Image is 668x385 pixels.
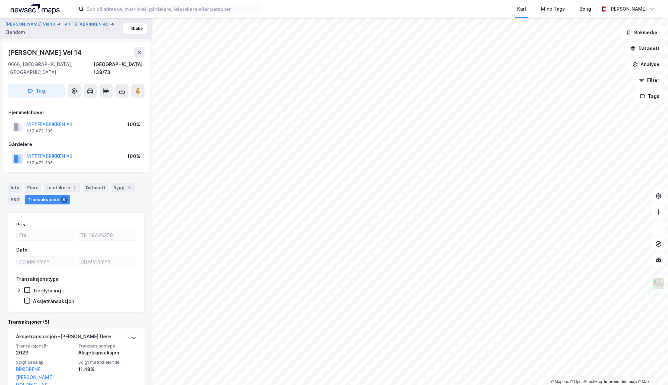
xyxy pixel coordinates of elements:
div: ESG [8,195,22,204]
div: 100% [127,120,140,128]
div: Tinglysninger [33,287,66,294]
div: Aksjetransaksjon [33,298,74,304]
div: Transaksjoner (5) [8,318,145,326]
button: Datasett [625,42,665,55]
div: Pris [16,221,25,229]
div: Aksjetransaksjon [78,349,137,357]
iframe: Chat Widget [635,353,668,385]
span: Transaksjonstype [78,343,137,349]
div: 11.48% [78,365,137,373]
div: Transaksjoner [25,195,70,204]
button: Bokmerker [621,26,665,39]
button: [PERSON_NAME] Vei 10 [5,21,57,28]
button: Tags [635,90,665,103]
div: Mine Tags [541,5,565,13]
div: Eiendom [5,28,25,36]
div: Leietakere [44,183,81,193]
div: Dato [16,246,28,254]
input: Fra [17,230,75,240]
input: DD.MM.YYYY [78,257,136,267]
input: Søk på adresse, matrikkel, gårdeiere, leietakere eller personer [84,4,261,14]
div: [GEOGRAPHIC_DATA], 138/73 [93,60,145,76]
div: Info [8,183,22,193]
div: 100% [127,152,140,160]
a: OpenStreetMap [570,379,602,384]
div: 917 472 335 [27,128,53,134]
button: Analyse [627,58,665,71]
div: Hjemmelshaver [8,109,144,116]
div: 917 472 335 [27,160,53,166]
div: Transaksjonstype [16,275,59,283]
div: 5 [61,196,68,203]
div: Kontrollprogram for chat [635,353,668,385]
input: Til 118426250 [78,230,136,240]
div: [PERSON_NAME] Vei 14 [8,47,83,58]
img: logo.a4113a55bc3d86da70a041830d287a7e.svg [11,4,60,14]
div: Kart [517,5,526,13]
div: 2023 [16,349,74,357]
div: Gårdeiere [8,140,144,148]
span: Solgt selskap [16,359,74,365]
div: Bygg [111,183,135,193]
div: 1 [71,185,78,191]
div: Datasett [83,183,108,193]
input: DD.MM.YYYY [17,257,75,267]
button: Tilbake [123,23,147,34]
button: Filter [634,74,665,87]
div: 2 [126,185,133,191]
a: Mapbox [551,379,569,384]
div: 0666, [GEOGRAPHIC_DATA], [GEOGRAPHIC_DATA] [8,60,93,76]
span: Solgt matrikkelandel [78,359,137,365]
img: Z [652,277,665,290]
button: VIFTEFABRIKKEN AS [64,21,110,28]
div: Eiere [25,183,41,193]
a: Improve this map [604,379,637,384]
div: Aksjetransaksjon - [PERSON_NAME] flere [16,333,111,343]
button: Tag [8,84,65,98]
div: [PERSON_NAME] [609,5,647,13]
div: Bolig [579,5,591,13]
span: Transaksjonsår [16,343,74,349]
